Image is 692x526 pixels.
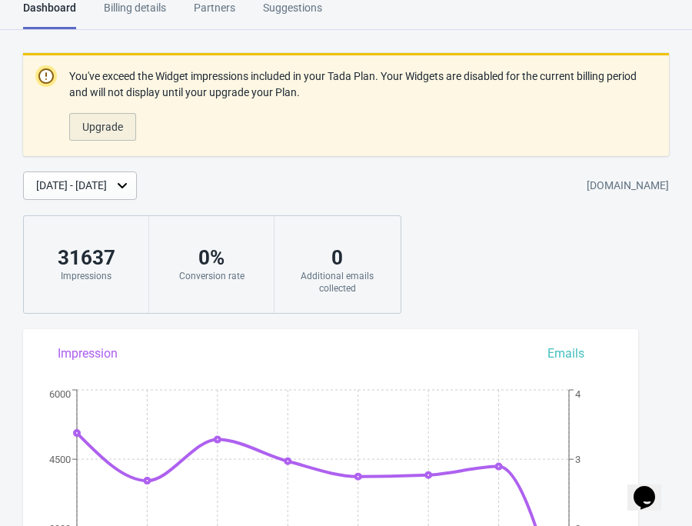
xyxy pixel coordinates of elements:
tspan: 3 [575,454,581,465]
div: Additional emails collected [290,270,384,295]
iframe: chat widget [627,464,677,511]
div: Impressions [39,270,133,282]
div: [DOMAIN_NAME] [587,172,669,200]
div: 31637 [39,245,133,270]
tspan: 6000 [49,388,71,400]
div: 0 % [165,245,258,270]
div: Conversion rate [165,270,258,282]
tspan: 4 [575,388,581,400]
div: 0 [290,245,384,270]
button: Upgrade [69,113,136,141]
tspan: 4500 [49,454,71,465]
p: You've exceed the Widget impressions included in your Tada Plan. Your Widgets are disabled for th... [69,68,657,101]
span: Upgrade [82,121,123,133]
div: [DATE] - [DATE] [36,178,107,194]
